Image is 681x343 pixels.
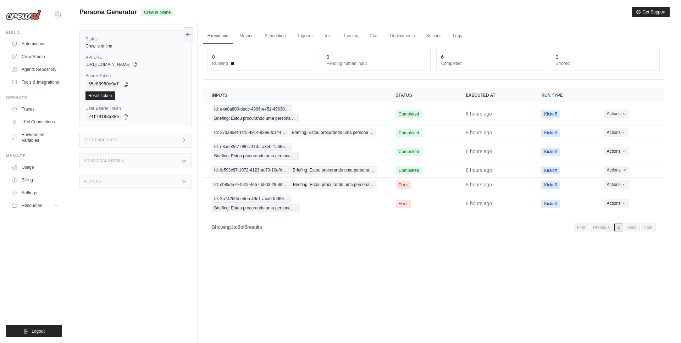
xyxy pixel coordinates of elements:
[212,195,379,212] a: View execution details for Id
[541,148,560,156] span: Kickoff
[604,147,629,156] button: Actions for execution
[466,130,492,135] time: October 5, 2025 at 22:31 BST
[541,200,560,208] span: Kickoff
[604,199,629,208] button: Actions for execution
[212,152,299,160] span: Briefing: Estou procurando uma persona …
[541,110,560,118] span: Kickoff
[79,7,137,17] span: Persona Generator
[625,224,640,231] span: Next
[327,61,426,66] dt: Pending human input
[212,54,215,61] div: 0
[85,55,186,60] label: API URL
[212,143,379,160] a: View execution details for Id
[212,61,228,66] span: Running
[646,309,681,343] iframe: Chat Widget
[212,181,379,189] a: View execution details for Id
[6,95,62,101] div: Operate
[9,187,62,198] a: Settings
[604,180,629,189] button: Actions for execution
[244,224,247,230] span: 6
[555,61,655,66] dt: Errored
[466,201,492,206] time: October 5, 2025 at 22:01 BST
[339,29,362,44] a: Training
[9,129,62,146] a: Environment Variables
[212,181,289,189] span: Id: cb85d57e-f52a-4eb7-b9d3-2856f…
[203,88,387,102] th: Inputs
[555,54,558,61] div: 0
[293,29,317,44] a: Triggers
[9,162,62,173] a: Usage
[22,203,42,208] span: Resources
[212,105,379,122] a: View execution details for Id
[466,167,492,173] time: October 5, 2025 at 22:28 BST
[449,29,466,44] a: Logs
[541,129,560,137] span: Kickoff
[365,29,383,44] a: Chat
[6,325,62,337] button: Logout
[9,51,62,62] a: Crew Studio
[604,128,629,137] button: Actions for execution
[289,129,376,136] span: Briefing: Estou procurando uma persona …
[85,43,186,49] div: Crew is online
[9,116,62,128] a: LLM Connections
[231,224,234,230] span: 1
[9,200,62,211] button: Resources
[236,29,258,44] a: Metrics
[212,204,299,212] span: Briefing: Estou procurando uma persona …
[396,167,422,174] span: Completed
[85,113,122,121] code: 24f70183a38e
[212,195,290,203] span: Id: 3b742b94-e4db-49d1-a4a6-fb068…
[85,62,131,67] span: [URL][DOMAIN_NAME]
[203,29,233,44] a: Executions
[590,224,613,231] span: Previous
[396,200,411,208] span: Error
[541,167,560,174] span: Kickoff
[466,182,492,187] time: October 5, 2025 at 22:15 BST
[466,148,492,154] time: October 5, 2025 at 22:30 BST
[260,29,290,44] a: Scheduling
[441,61,541,66] dt: Completed
[457,88,533,102] th: Executed at
[9,174,62,186] a: Billing
[6,153,62,159] div: Manage
[320,29,336,44] a: Test
[84,159,124,163] h3: Additional Details
[6,30,62,35] div: Build
[238,224,240,230] span: 6
[212,105,292,113] span: Id: e4a8a800-dedc-4306-a451-49630…
[614,224,623,231] span: 1
[85,73,186,79] label: Bearer Token
[9,77,62,88] a: Tools & Integrations
[212,224,262,231] p: Showing to of results
[85,80,122,89] code: 65e88950e0af
[212,166,289,174] span: Id: fb593c87-1972-4123-ac70-10efb…
[604,166,629,174] button: Actions for execution
[9,64,62,75] a: Agents Repository
[85,36,186,42] label: Status
[9,103,62,115] a: Traces
[212,129,288,136] span: Id: 273a85ef-1f75-4914-83e6-fc144…
[84,179,101,184] h3: Actions
[9,38,62,50] a: Automations
[290,166,377,174] span: Briefing: Estou procurando uma persona …
[6,10,41,20] img: Logo
[632,7,670,17] button: Get Support
[212,129,379,136] a: View execution details for Id
[203,88,664,236] section: Crew executions table
[541,181,560,189] span: Kickoff
[466,111,492,117] time: October 5, 2025 at 22:32 BST
[396,129,422,137] span: Completed
[533,88,595,102] th: Run Type
[212,143,292,151] span: Id: e3aee3d7-68bc-414a-a3e0-1a665…
[574,224,655,231] nav: Pagination
[327,54,330,61] div: 0
[85,91,115,100] a: Reset Token
[396,110,422,118] span: Completed
[396,181,411,189] span: Error
[141,9,173,16] span: Crew is online
[84,138,117,142] h3: Test Endpoints
[212,114,299,122] span: Briefing: Estou procurando uma persona …
[85,106,186,111] label: User Bearer Token
[203,218,664,236] nav: Pagination
[32,328,45,334] span: Logout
